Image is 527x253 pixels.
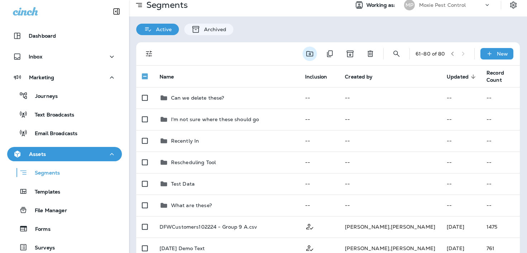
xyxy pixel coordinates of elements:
button: Search Segments [389,47,404,61]
td: -- [481,152,520,173]
p: Journeys [28,93,58,100]
td: -- [339,173,441,195]
p: Rescheduling Tool [171,159,216,165]
p: [DATE] Demo Text [160,245,205,251]
p: Surveys [28,245,55,252]
button: File Manager [7,202,122,218]
td: -- [481,173,520,195]
td: [PERSON_NAME] , [PERSON_NAME] [339,216,441,238]
button: Delete [363,47,378,61]
span: Working as: [366,2,397,8]
p: File Manager [28,207,67,214]
td: -- [441,195,481,216]
td: -- [481,195,520,216]
button: Move to folder [303,47,317,61]
td: -- [299,130,339,152]
button: Segments [7,165,122,180]
p: Inbox [29,54,42,59]
p: Active [152,27,172,32]
td: -- [299,173,339,195]
button: Text Broadcasts [7,107,122,122]
div: 61 - 80 of 80 [416,51,445,57]
td: -- [481,109,520,130]
p: Forms [28,226,51,233]
td: -- [299,109,339,130]
td: -- [339,130,441,152]
button: Journeys [7,88,122,103]
td: -- [299,87,339,109]
button: Assets [7,147,122,161]
p: New [497,51,508,57]
td: -- [441,152,481,173]
p: Email Broadcasts [28,130,77,137]
p: Assets [29,151,46,157]
td: [DATE] [441,216,481,238]
span: Inclusion [305,74,327,80]
p: I'm not sure where these should go [171,116,259,122]
p: Marketing [29,75,54,80]
p: DFWCustomers102224 - Group 9 A.csv [160,224,257,230]
span: Customer Only [305,244,314,251]
p: Segments [28,170,60,177]
td: -- [441,130,481,152]
span: Updated [447,74,469,80]
span: Inclusion [305,73,336,80]
span: Created by [345,74,372,80]
td: -- [481,130,520,152]
td: -- [339,195,441,216]
p: Templates [28,189,60,196]
button: Marketing [7,70,122,85]
button: Inbox [7,49,122,64]
td: -- [339,87,441,109]
td: 1475 [481,216,520,238]
button: Duplicate [323,47,337,61]
p: What are these? [171,202,212,208]
span: Name [160,73,184,80]
td: -- [299,152,339,173]
span: Customer Only [305,223,314,229]
button: Collapse Sidebar [106,4,127,19]
button: Templates [7,184,122,199]
td: -- [441,87,481,109]
td: -- [299,195,339,216]
button: Filters [142,47,156,61]
td: -- [441,109,481,130]
span: Record Count [486,70,504,83]
span: Name [160,74,174,80]
span: Updated [447,73,478,80]
span: Created by [345,73,382,80]
td: -- [339,152,441,173]
td: -- [481,87,520,109]
button: Archive [343,47,357,61]
p: Recently In [171,138,199,144]
td: -- [339,109,441,130]
p: Archived [200,27,226,32]
td: -- [441,173,481,195]
p: Text Broadcasts [28,112,74,119]
p: Can we delete these? [171,95,224,101]
button: Dashboard [7,29,122,43]
p: Moxie Pest Control [419,2,466,8]
button: Email Broadcasts [7,125,122,140]
p: Dashboard [29,33,56,39]
p: Test Data [171,181,195,187]
button: Forms [7,221,122,236]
